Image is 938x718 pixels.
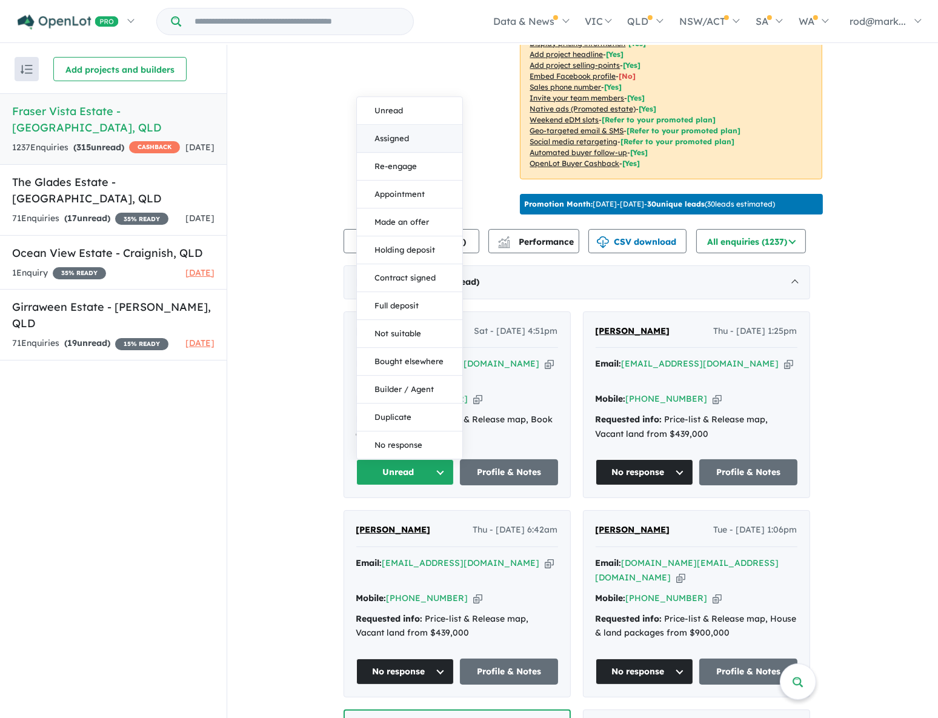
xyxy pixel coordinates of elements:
button: Copy [784,357,793,370]
button: Full deposit [357,293,462,321]
img: sort.svg [21,65,33,74]
span: CASHBACK [129,141,180,153]
a: Profile & Notes [460,659,558,685]
button: All enquiries (1237) [696,229,806,253]
b: Promotion Month: [525,199,593,208]
a: [EMAIL_ADDRESS][DOMAIN_NAME] [622,358,779,369]
strong: ( unread) [64,337,110,348]
a: [PHONE_NUMBER] [626,393,708,404]
u: Social media retargeting [530,137,618,146]
span: [DATE] [185,142,215,153]
span: [Refer to your promoted plan] [602,115,716,124]
strong: Mobile: [356,593,387,603]
span: 35 % READY [53,267,106,279]
button: Holding deposit [357,237,462,265]
span: [ Yes ] [628,93,645,102]
button: No response [596,459,694,485]
button: Copy [473,592,482,605]
u: Display pricing information [530,39,626,48]
div: Price-list & Release map, Vacant land from $439,000 [356,612,558,641]
span: rod@mark... [850,15,906,27]
u: OpenLot Buyer Cashback [530,159,620,168]
span: [PERSON_NAME] [596,524,670,535]
button: Copy [545,357,554,370]
button: Re-engage [357,153,462,181]
span: [ No ] [619,71,636,81]
u: Add project headline [530,50,604,59]
button: Builder / Agent [357,376,462,404]
u: Geo-targeted email & SMS [530,126,624,135]
div: 1237 Enquir ies [12,141,180,155]
strong: Requested info: [596,613,662,624]
span: [ Yes ] [605,82,622,91]
button: Performance [488,229,579,253]
button: Bought elsewhere [357,348,462,376]
span: Performance [500,236,574,247]
button: Duplicate [357,404,462,432]
u: Invite your team members [530,93,625,102]
a: [EMAIL_ADDRESS][DOMAIN_NAME] [382,358,540,369]
button: Made an offer [357,209,462,237]
a: [PHONE_NUMBER] [626,593,708,603]
div: 71 Enquir ies [12,211,168,226]
button: No response [356,659,454,685]
h5: Fraser Vista Estate - [GEOGRAPHIC_DATA] , QLD [12,103,215,136]
u: Embed Facebook profile [530,71,616,81]
span: [PERSON_NAME] [596,325,670,336]
strong: Mobile: [596,393,626,404]
span: Tue - [DATE] 1:06pm [714,523,797,537]
a: Profile & Notes [699,659,797,685]
strong: Email: [596,358,622,369]
span: Sat - [DATE] 4:51pm [474,324,558,339]
strong: Requested info: [356,613,423,624]
button: Copy [545,557,554,570]
span: 19 [67,337,77,348]
strong: Requested info: [596,414,662,425]
span: [DATE] [185,213,215,224]
div: 71 Enquir ies [12,336,168,351]
button: CSV download [588,229,687,253]
a: [PERSON_NAME] [356,523,431,537]
a: [PERSON_NAME] [596,523,670,537]
span: Thu - [DATE] 6:42am [473,523,558,537]
div: 1 Enquir y [12,266,106,281]
span: 17 [67,213,77,224]
button: Copy [713,393,722,405]
button: Copy [713,592,722,605]
button: Unread [357,98,462,125]
a: [PHONE_NUMBER] [387,593,468,603]
span: [Refer to your promoted plan] [621,137,735,146]
span: 15 % READY [115,338,168,350]
a: [PHONE_NUMBER] [387,393,468,404]
strong: ( unread) [64,213,110,224]
strong: Email: [356,557,382,568]
div: Unread [356,97,463,460]
strong: Mobile: [596,593,626,603]
a: [PERSON_NAME] [596,324,670,339]
button: Unread [356,459,454,485]
span: [Refer to your promoted plan] [627,126,741,135]
div: [DATE] [344,265,810,299]
button: Copy [676,571,685,584]
span: [PERSON_NAME] [356,524,431,535]
button: Add projects and builders [53,57,187,81]
u: Sales phone number [530,82,602,91]
span: [DATE] [185,337,215,348]
span: [DATE] [185,267,215,278]
span: [Yes] [631,148,648,157]
a: [DOMAIN_NAME][EMAIL_ADDRESS][DOMAIN_NAME] [596,557,779,583]
span: [Yes] [623,159,640,168]
button: Appointment [357,181,462,209]
span: [Yes] [639,104,657,113]
span: Thu - [DATE] 1:25pm [714,324,797,339]
strong: Email: [596,557,622,568]
input: Try estate name, suburb, builder or developer [184,8,411,35]
button: Not suitable [357,321,462,348]
u: Native ads (Promoted estate) [530,104,636,113]
img: bar-chart.svg [498,240,510,248]
h5: The Glades Estate - [GEOGRAPHIC_DATA] , QLD [12,174,215,207]
a: Profile & Notes [460,459,558,485]
img: download icon [597,236,609,248]
div: Price-list & Release map, House & land packages from $900,000 [596,612,797,641]
span: [ Yes ] [624,61,641,70]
